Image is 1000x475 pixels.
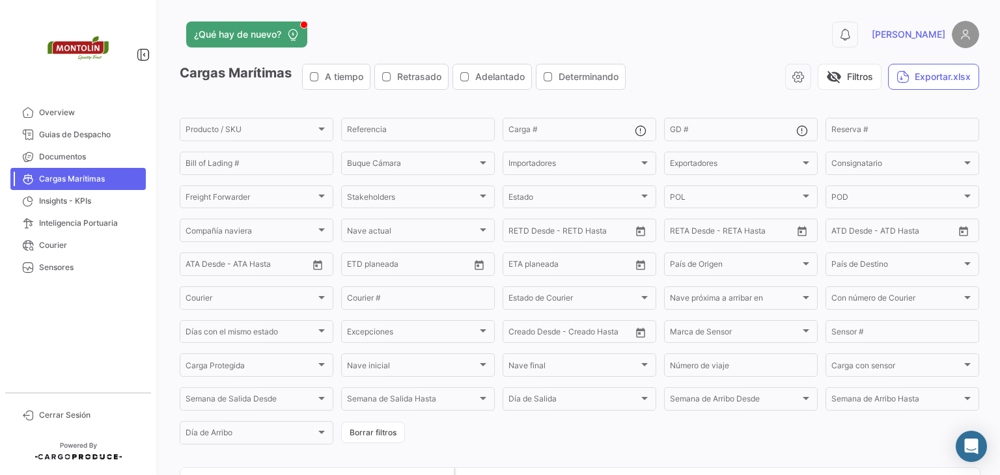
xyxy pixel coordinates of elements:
span: Carga con sensor [831,363,962,372]
span: Documentos [39,151,141,163]
span: Overview [39,107,141,118]
img: 2d55ee68-5a11-4b18-9445-71bae2c6d5df.png [46,16,111,81]
span: Estado [508,195,639,204]
button: Open calendar [308,255,327,275]
input: Creado Desde [508,329,510,338]
span: Importadores [508,161,639,170]
span: Insights - KPIs [39,195,141,207]
input: Desde [670,228,671,237]
span: Semana de Salida Desde [186,396,316,405]
span: Inteligencia Portuaria [39,217,141,229]
input: ATA Hasta [196,262,255,271]
input: Hasta [519,228,577,237]
button: Open calendar [792,221,812,241]
button: Determinando [536,64,625,89]
a: Overview [10,102,146,124]
a: Documentos [10,146,146,168]
input: Hasta [680,228,739,237]
button: ¿Qué hay de nuevo? [186,21,307,47]
span: Nave próxima a arribar en [670,295,800,305]
span: Compañía naviera [186,228,316,237]
span: Carga Protegida [186,363,316,372]
a: Insights - KPIs [10,190,146,212]
span: Cargas Marítimas [39,173,141,185]
input: ATD Desde [831,228,833,237]
span: Nave inicial [347,363,477,372]
input: Desde [347,262,348,271]
span: Determinando [559,70,618,83]
span: Retrasado [397,70,441,83]
span: POL [670,195,800,204]
button: Exportar.xlsx [888,64,979,90]
span: Buque Cámara [347,161,477,170]
button: Open calendar [631,221,650,241]
input: Hasta [519,262,577,271]
span: Semana de Arribo Hasta [831,396,962,405]
a: Cargas Marítimas [10,168,146,190]
a: Inteligencia Portuaria [10,212,146,234]
a: Sensores [10,256,146,278]
span: Producto / SKU [186,127,316,136]
span: Freight Forwarder [186,195,316,204]
span: Nave final [508,363,639,372]
button: Retrasado [375,64,448,89]
span: País de Origen [670,262,800,271]
span: Guias de Despacho [39,129,141,141]
span: Courier [186,295,316,305]
button: Open calendar [469,255,489,275]
input: ATD Hasta [842,228,900,237]
span: visibility_off [826,69,842,85]
span: [PERSON_NAME] [872,28,945,41]
span: Marca de Sensor [670,329,800,338]
button: Adelantado [453,64,531,89]
div: Abrir Intercom Messenger [956,431,987,462]
span: ¿Qué hay de nuevo? [194,28,281,41]
span: Nave actual [347,228,477,237]
button: A tiempo [303,64,370,89]
span: Exportadores [670,161,800,170]
span: POD [831,195,962,204]
span: Semana de Arribo Desde [670,396,800,405]
button: visibility_offFiltros [818,64,882,90]
button: Open calendar [631,323,650,342]
button: Open calendar [631,255,650,275]
h3: Cargas Marítimas [180,64,630,90]
input: Desde [508,228,510,237]
a: Courier [10,234,146,256]
a: Guias de Despacho [10,124,146,146]
input: Hasta [357,262,416,271]
span: Excepciones [347,329,477,338]
span: Día de Arribo [186,430,316,439]
button: Borrar filtros [341,422,405,443]
span: Cerrar Sesión [39,409,141,421]
input: ATA Desde [186,262,187,271]
span: País de Destino [831,262,962,271]
span: Consignatario [831,161,962,170]
button: Open calendar [954,221,973,241]
img: placeholder-user.png [952,21,979,48]
span: Courier [39,239,141,251]
span: Días con el mismo estado [186,329,316,338]
input: Desde [508,262,510,271]
span: Stakeholders [347,195,477,204]
span: Con número de Courier [831,295,962,305]
span: A tiempo [325,70,363,83]
span: Sensores [39,262,141,273]
span: Estado de Courier [508,295,639,305]
input: Creado Hasta [519,329,577,338]
span: Día de Salida [508,396,639,405]
span: Adelantado [475,70,525,83]
span: Semana de Salida Hasta [347,396,477,405]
